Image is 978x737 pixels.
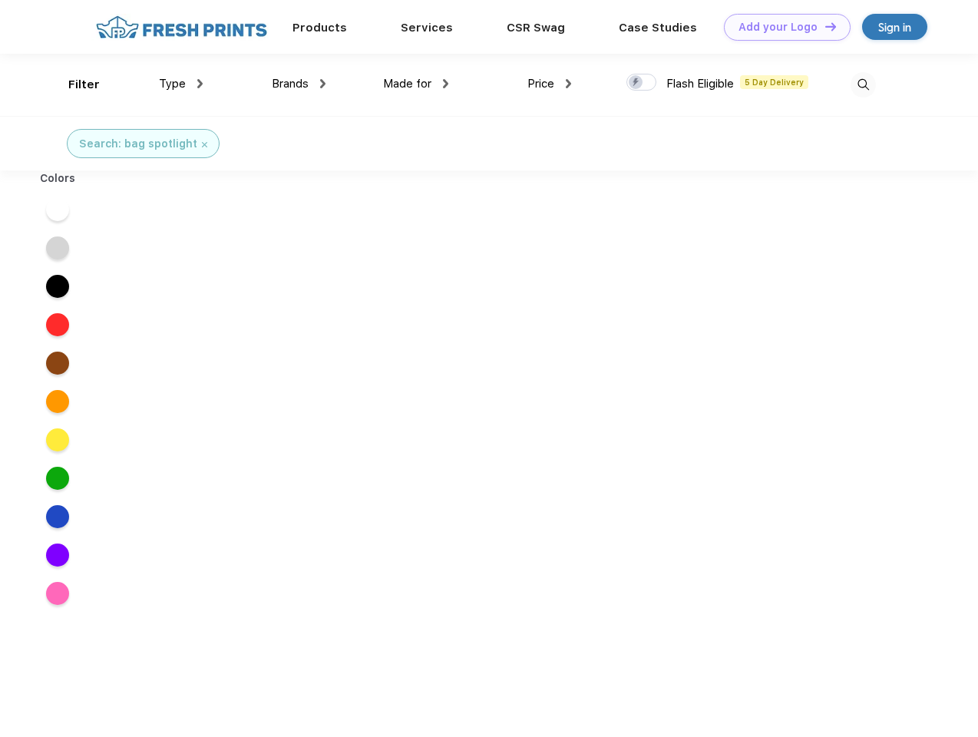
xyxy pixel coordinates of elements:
[825,22,836,31] img: DT
[79,136,197,152] div: Search: bag spotlight
[197,79,203,88] img: dropdown.png
[738,21,818,34] div: Add your Logo
[28,170,88,187] div: Colors
[527,77,554,91] span: Price
[272,77,309,91] span: Brands
[851,72,876,97] img: desktop_search.svg
[443,79,448,88] img: dropdown.png
[862,14,927,40] a: Sign in
[320,79,325,88] img: dropdown.png
[202,142,207,147] img: filter_cancel.svg
[68,76,100,94] div: Filter
[91,14,272,41] img: fo%20logo%202.webp
[383,77,431,91] span: Made for
[740,75,808,89] span: 5 Day Delivery
[292,21,347,35] a: Products
[159,77,186,91] span: Type
[666,77,734,91] span: Flash Eligible
[878,18,911,36] div: Sign in
[566,79,571,88] img: dropdown.png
